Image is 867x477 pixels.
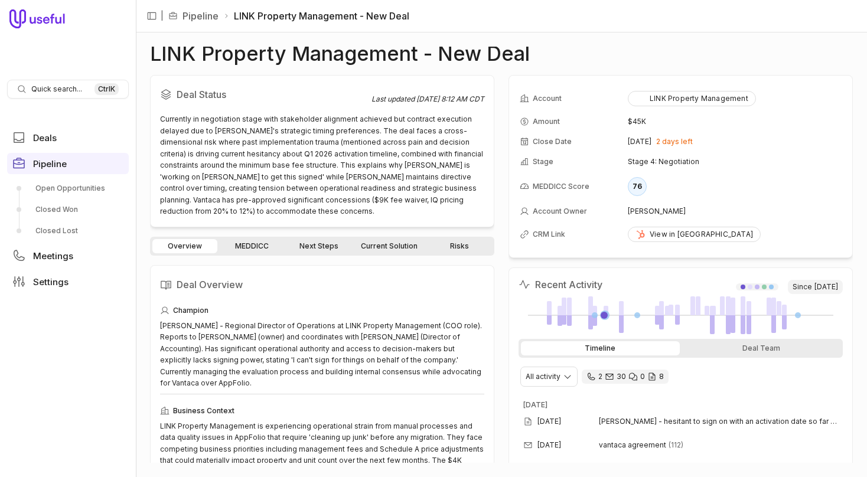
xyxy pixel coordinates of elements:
[628,202,842,221] td: [PERSON_NAME]
[287,239,352,253] a: Next Steps
[656,137,693,146] span: 2 days left
[628,137,651,146] time: [DATE]
[160,85,371,104] h2: Deal Status
[7,221,129,240] a: Closed Lost
[533,230,565,239] span: CRM Link
[628,152,842,171] td: Stage 4: Negotiation
[143,7,161,25] button: Collapse sidebar
[635,230,753,239] div: View in [GEOGRAPHIC_DATA]
[161,9,164,23] span: |
[533,207,587,216] span: Account Owner
[521,341,680,355] div: Timeline
[628,91,756,106] button: LINK Property Management
[599,440,666,450] span: vantaca agreement
[7,245,129,266] a: Meetings
[94,83,119,95] kbd: Ctrl K
[669,440,683,450] span: 112 emails in thread
[160,303,484,318] div: Champion
[7,153,129,174] a: Pipeline
[628,227,761,242] a: View in [GEOGRAPHIC_DATA]
[371,94,484,104] div: Last updated
[628,177,647,196] div: 76
[519,277,602,292] h2: Recent Activity
[7,127,129,148] a: Deals
[223,9,409,23] li: LINK Property Management - New Deal
[682,341,841,355] div: Deal Team
[7,200,129,219] a: Closed Won
[427,239,492,253] a: Risks
[599,417,838,426] span: [PERSON_NAME] - hesitant to sign on with an activation date so far out (Q1 2026) [PERSON_NAME] an...
[33,133,57,142] span: Deals
[152,239,217,253] a: Overview
[220,239,285,253] a: MEDDICC
[33,277,69,286] span: Settings
[533,94,562,103] span: Account
[31,84,82,94] span: Quick search...
[354,239,425,253] a: Current Solution
[814,282,838,292] time: [DATE]
[537,440,561,450] time: [DATE]
[537,417,561,426] time: [DATE]
[533,137,572,146] span: Close Date
[160,404,484,418] div: Business Context
[150,47,530,61] h1: LINK Property Management - New Deal
[160,275,484,294] h2: Deal Overview
[628,112,842,131] td: $45K
[523,400,547,409] time: [DATE]
[182,9,219,23] a: Pipeline
[33,159,67,168] span: Pipeline
[635,94,748,103] div: LINK Property Management
[788,280,843,294] span: Since
[7,271,129,292] a: Settings
[7,179,129,240] div: Pipeline submenu
[160,320,484,389] div: [PERSON_NAME] - Regional Director of Operations at LINK Property Management (COO role). Reports t...
[160,113,484,217] div: Currently in negotiation stage with stakeholder alignment achieved but contract execution delayed...
[533,182,589,191] span: MEDDICC Score
[533,157,553,166] span: Stage
[7,179,129,198] a: Open Opportunities
[416,94,484,103] time: [DATE] 8:12 AM CDT
[533,117,560,126] span: Amount
[582,370,669,384] div: 2 calls and 30 email threads
[33,251,73,260] span: Meetings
